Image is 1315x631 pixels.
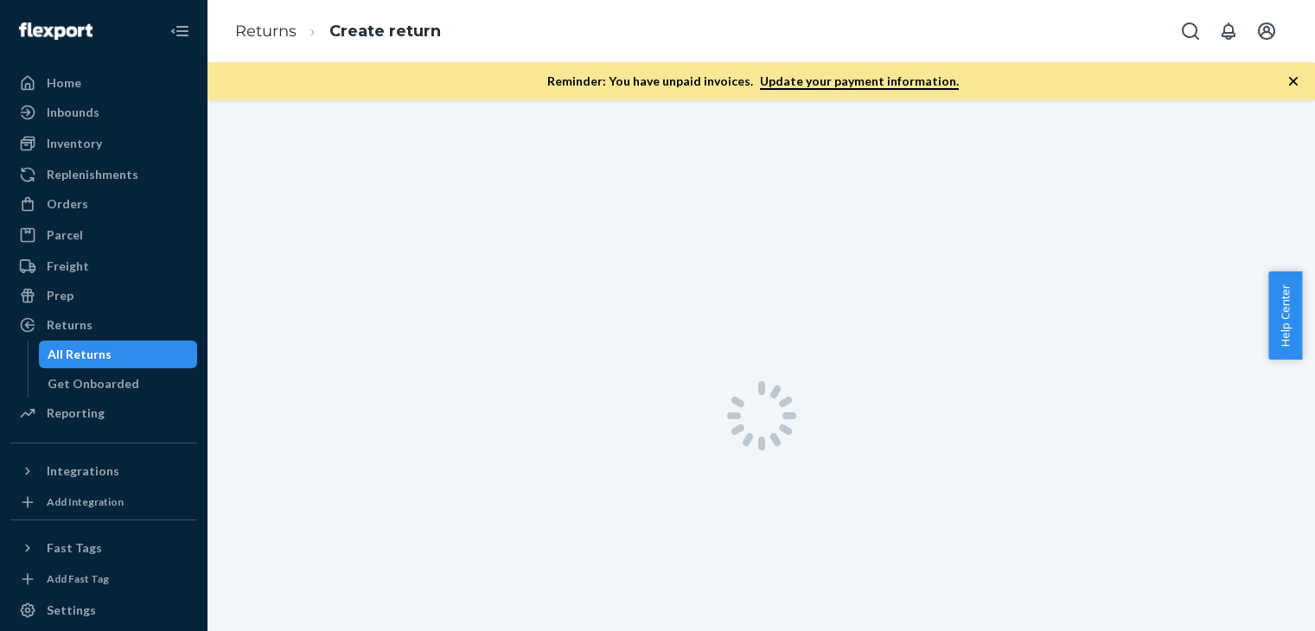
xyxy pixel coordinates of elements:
[47,104,99,121] div: Inbounds
[1268,271,1302,360] button: Help Center
[48,375,139,392] div: Get Onboarded
[1211,14,1246,48] button: Open notifications
[47,135,102,152] div: Inventory
[47,602,96,619] div: Settings
[329,22,441,41] a: Create return
[47,258,89,275] div: Freight
[10,311,197,339] a: Returns
[10,492,197,513] a: Add Integration
[39,341,198,368] a: All Returns
[235,22,297,41] a: Returns
[47,195,88,213] div: Orders
[39,370,198,398] a: Get Onboarded
[10,69,197,97] a: Home
[10,190,197,218] a: Orders
[47,74,81,92] div: Home
[547,73,959,90] p: Reminder: You have unpaid invoices.
[47,166,138,183] div: Replenishments
[163,14,197,48] button: Close Navigation
[47,287,73,304] div: Prep
[1249,14,1284,48] button: Open account menu
[47,539,102,557] div: Fast Tags
[47,571,109,586] div: Add Fast Tag
[10,130,197,157] a: Inventory
[48,346,112,363] div: All Returns
[10,221,197,249] a: Parcel
[10,569,197,590] a: Add Fast Tag
[10,161,197,188] a: Replenishments
[221,6,455,57] ol: breadcrumbs
[47,405,105,422] div: Reporting
[760,73,959,90] a: Update your payment information.
[10,457,197,485] button: Integrations
[1173,14,1208,48] button: Open Search Box
[47,462,119,480] div: Integrations
[10,596,197,624] a: Settings
[47,226,83,244] div: Parcel
[10,534,197,562] button: Fast Tags
[10,399,197,427] a: Reporting
[10,99,197,126] a: Inbounds
[19,22,93,40] img: Flexport logo
[10,282,197,309] a: Prep
[47,316,93,334] div: Returns
[47,494,124,509] div: Add Integration
[10,252,197,280] a: Freight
